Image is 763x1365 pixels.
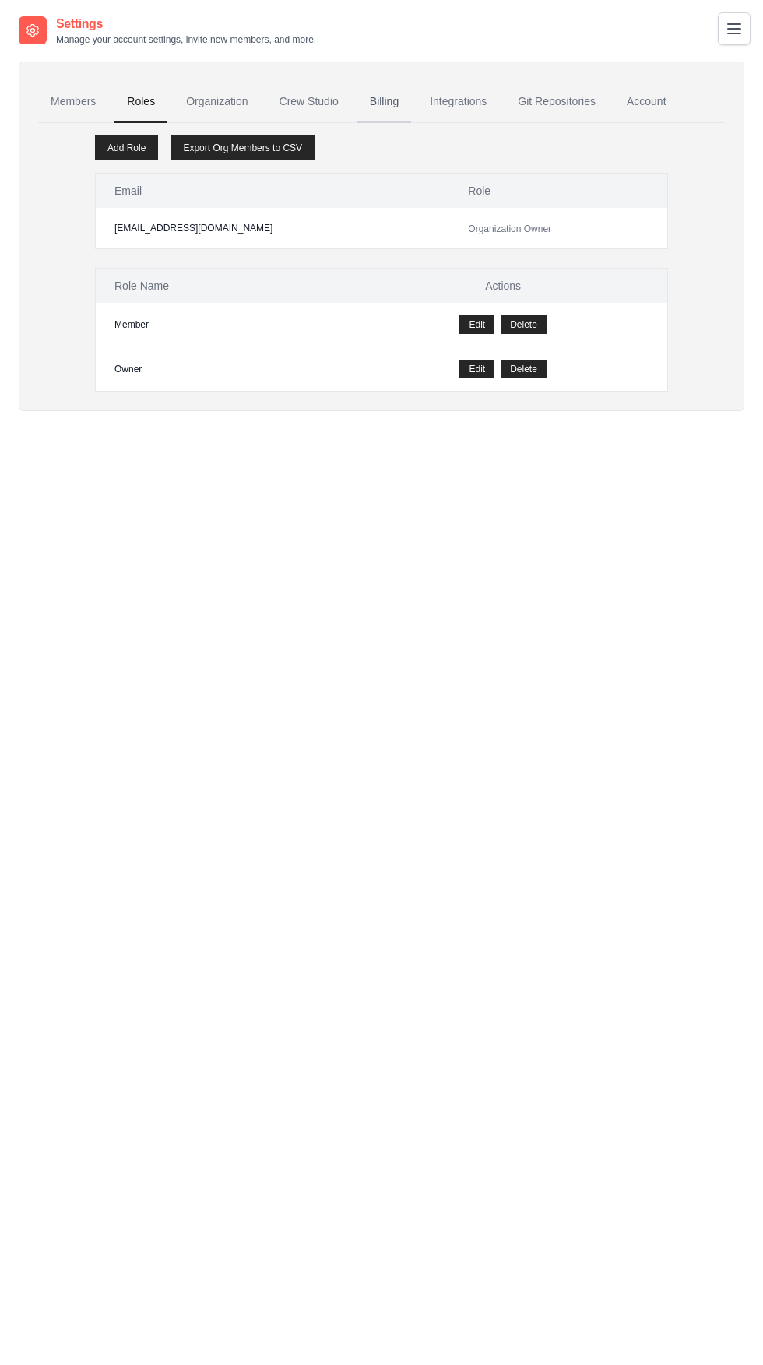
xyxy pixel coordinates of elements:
[505,81,608,123] a: Git Repositories
[501,315,547,334] button: Delete
[56,33,316,46] p: Manage your account settings, invite new members, and more.
[96,174,449,208] th: Email
[96,303,339,347] td: Member
[95,135,158,160] a: Add Role
[96,269,339,303] th: Role Name
[614,81,679,123] a: Account
[417,81,499,123] a: Integrations
[38,81,108,123] a: Members
[96,208,449,248] td: [EMAIL_ADDRESS][DOMAIN_NAME]
[96,347,339,392] td: Owner
[449,174,667,208] th: Role
[468,223,551,234] span: Organization Owner
[501,360,547,378] button: Delete
[718,12,751,45] button: Toggle navigation
[174,81,260,123] a: Organization
[459,315,494,334] a: Edit
[267,81,351,123] a: Crew Studio
[171,135,315,160] a: Export Org Members to CSV
[357,81,411,123] a: Billing
[56,15,316,33] h2: Settings
[114,81,167,123] a: Roles
[339,269,667,303] th: Actions
[459,360,494,378] a: Edit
